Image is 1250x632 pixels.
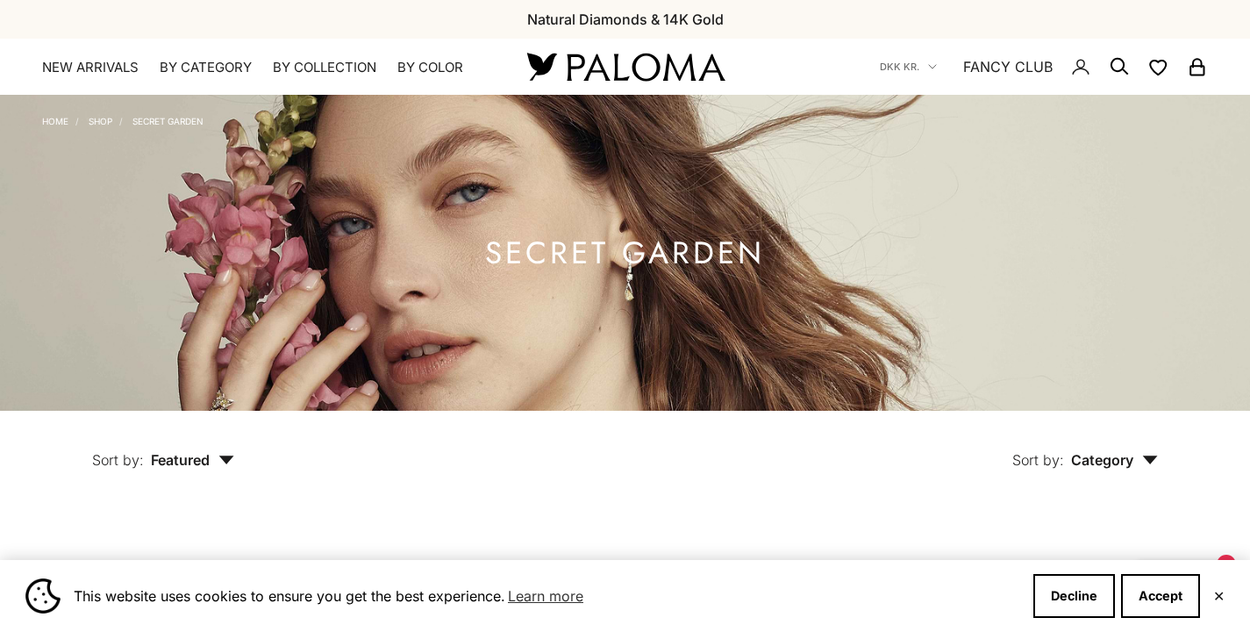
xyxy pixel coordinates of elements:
summary: By Color [397,59,463,76]
img: Cookie banner [25,578,61,614]
a: Shop [89,116,112,126]
button: Decline [1033,574,1115,618]
span: DKK kr. [880,59,919,75]
summary: By Collection [273,59,376,76]
button: DKK kr. [880,59,937,75]
nav: Breadcrumb [42,112,204,126]
p: Natural Diamonds & 14K Gold [527,8,724,31]
a: NEW ARRIVALS [42,59,139,76]
h1: Secret Garden [485,242,765,264]
a: Home [42,116,68,126]
button: Sort by: Featured [52,411,275,485]
span: Featured [151,451,234,469]
a: Secret Garden [132,116,204,126]
span: This website uses cookies to ensure you get the best experience. [74,583,1019,609]
span: Sort by: [1012,451,1064,469]
summary: By Category [160,59,252,76]
a: FANCY CLUB [963,55,1053,78]
span: Sort by: [92,451,144,469]
button: Sort by: Category [972,411,1198,485]
span: Category [1071,451,1158,469]
nav: Primary navigation [42,59,485,76]
button: Close [1213,591,1225,601]
button: Accept [1121,574,1200,618]
a: Learn more [505,583,586,609]
nav: Secondary navigation [880,39,1208,95]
